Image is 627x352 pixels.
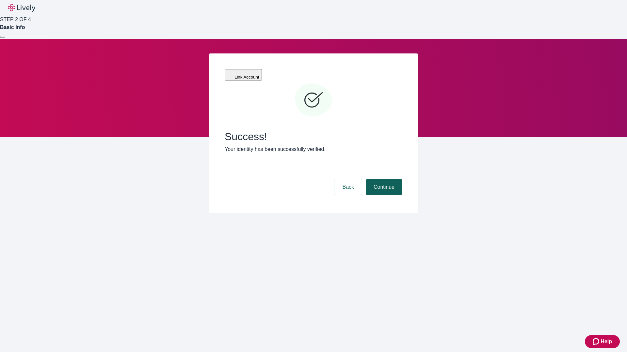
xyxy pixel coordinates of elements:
p: Your identity has been successfully verified. [225,145,402,153]
svg: Checkmark icon [294,81,333,120]
svg: Zendesk support icon [593,338,601,345]
span: Help [601,338,612,345]
button: Continue [366,179,402,195]
button: Back [334,179,362,195]
span: Success! [225,130,402,143]
button: Link Account [225,69,262,81]
button: Zendesk support iconHelp [585,335,620,348]
img: Lively [8,4,35,12]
